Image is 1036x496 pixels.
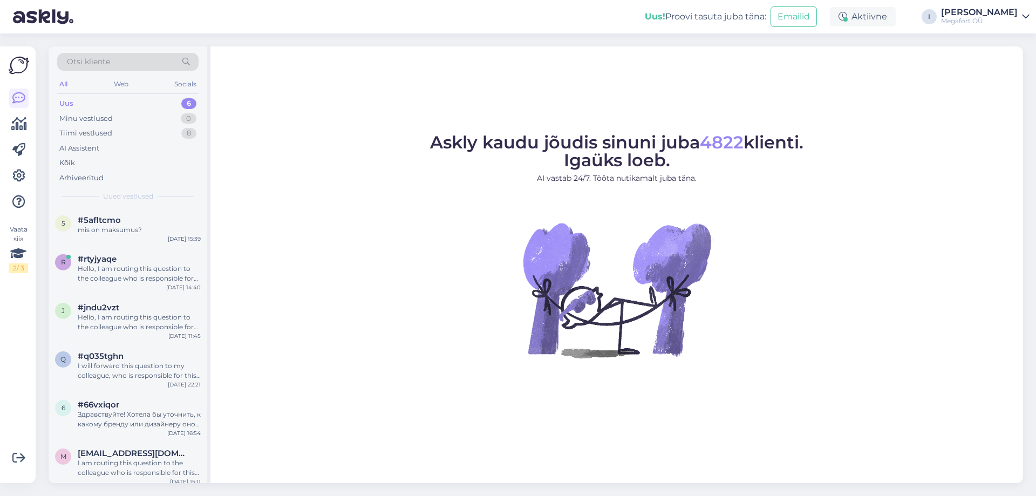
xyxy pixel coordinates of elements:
[168,332,201,340] div: [DATE] 11:45
[60,452,66,460] span: m
[78,264,201,283] div: Hello, I am routing this question to the colleague who is responsible for this topic. The reply m...
[78,312,201,332] div: Hello, I am routing this question to the colleague who is responsible for this topic. The reply m...
[520,193,714,387] img: No Chat active
[700,132,744,153] span: 4822
[78,458,201,478] div: I am routing this question to the colleague who is responsible for this topic. The reply might ta...
[78,351,124,361] span: #q035tghn
[78,225,201,235] div: mis on maksumus?
[78,361,201,381] div: I will forward this question to my colleague, who is responsible for this. The reply will be here...
[172,77,199,91] div: Socials
[941,8,1018,17] div: [PERSON_NAME]
[62,307,65,315] span: j
[61,258,66,266] span: r
[78,303,119,312] span: #jndu2vzt
[62,219,65,227] span: 5
[9,55,29,76] img: Askly Logo
[922,9,937,24] div: I
[941,8,1030,25] a: [PERSON_NAME]Megafort OÜ
[67,56,110,67] span: Otsi kliente
[430,132,803,171] span: Askly kaudu jõudis sinuni juba klienti. Igaüks loeb.
[59,128,112,139] div: Tiimi vestlused
[645,11,665,22] b: Uus!
[181,98,196,109] div: 6
[57,77,70,91] div: All
[830,7,896,26] div: Aktiivne
[166,283,201,291] div: [DATE] 14:40
[60,355,66,363] span: q
[168,381,201,389] div: [DATE] 22:21
[78,254,117,264] span: #rtyjyaqe
[59,98,73,109] div: Uus
[59,113,113,124] div: Minu vestlused
[170,478,201,486] div: [DATE] 15:11
[59,143,99,154] div: AI Assistent
[168,235,201,243] div: [DATE] 15:39
[181,128,196,139] div: 8
[645,10,766,23] div: Proovi tasuta juba täna:
[62,404,65,412] span: 6
[103,192,153,201] span: Uued vestlused
[9,263,28,273] div: 2 / 3
[78,215,121,225] span: #5afltcmo
[9,225,28,273] div: Vaata siia
[78,410,201,429] div: Здравствуйте! Хотела бы уточнить, к какому бренду или дизайнеру оно относится. Мне очень понравил...
[59,158,75,168] div: Kõik
[78,449,190,458] span: mariette7.mikkus@gmail.com
[59,173,104,184] div: Arhiveeritud
[167,429,201,437] div: [DATE] 16:54
[430,173,803,184] p: AI vastab 24/7. Tööta nutikamalt juba täna.
[181,113,196,124] div: 0
[78,400,119,410] span: #66vxiqor
[112,77,131,91] div: Web
[941,17,1018,25] div: Megafort OÜ
[771,6,817,27] button: Emailid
